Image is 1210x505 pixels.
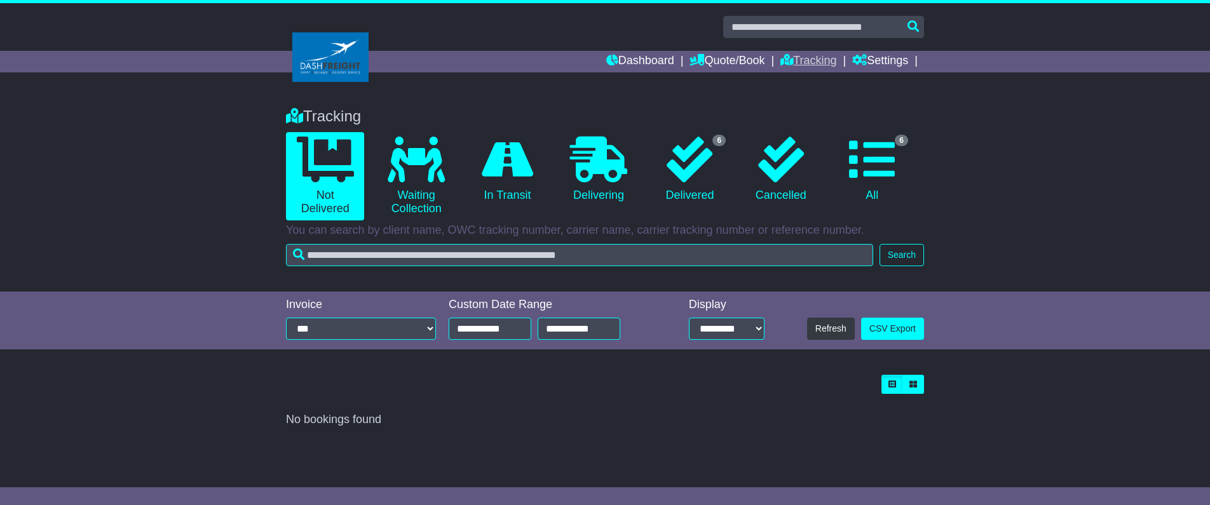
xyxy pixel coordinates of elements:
[449,298,653,312] div: Custom Date Range
[286,298,436,312] div: Invoice
[833,132,911,207] a: 6 All
[606,51,674,72] a: Dashboard
[895,135,908,146] span: 6
[852,51,908,72] a: Settings
[742,132,820,207] a: Cancelled
[880,244,924,266] button: Search
[377,132,455,220] a: Waiting Collection
[861,318,924,340] a: CSV Export
[651,132,729,207] a: 6 Delivered
[807,318,855,340] button: Refresh
[286,224,924,238] p: You can search by client name, OWC tracking number, carrier name, carrier tracking number or refe...
[689,298,765,312] div: Display
[780,51,836,72] a: Tracking
[280,107,930,126] div: Tracking
[559,132,637,207] a: Delivering
[286,132,364,220] a: Not Delivered
[690,51,765,72] a: Quote/Book
[712,135,726,146] span: 6
[468,132,547,207] a: In Transit
[286,413,924,427] div: No bookings found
